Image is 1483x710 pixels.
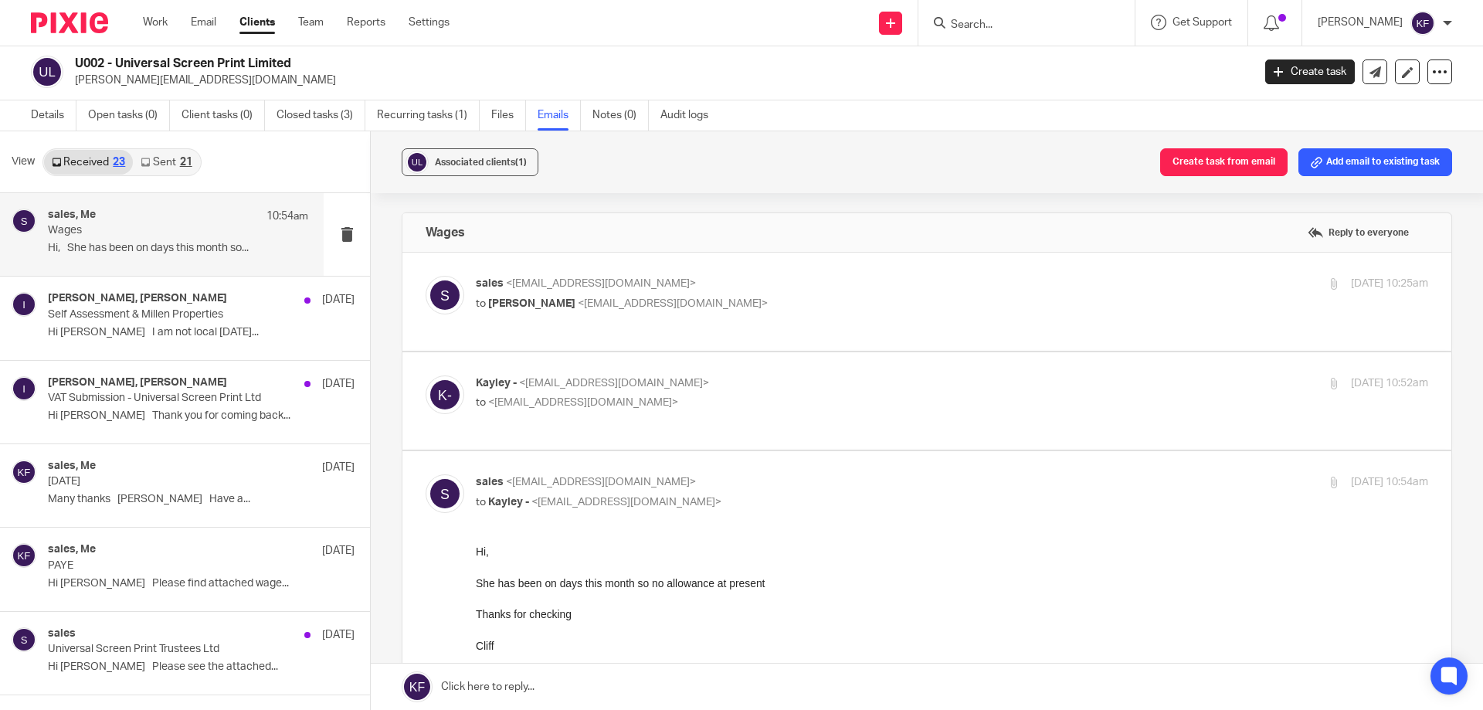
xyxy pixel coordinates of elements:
h4: sales, Me [48,543,96,556]
img: Pixie [31,12,108,33]
span: Kayley - [476,378,517,389]
img: svg%3E [1410,11,1435,36]
h4: Wages [426,225,465,240]
a: Settings [409,15,450,30]
span: Registered Office: [STREET_ADDRESS]. LE8 5XH [382,508,569,518]
span: <[EMAIL_ADDRESS][DOMAIN_NAME]> [506,278,696,289]
h4: sales, Me [48,460,96,473]
p: Hi, She has been on days this month so... [48,242,308,255]
p: Many thanks [PERSON_NAME] Have a... [48,493,355,506]
a: Clients [239,15,275,30]
div: 23 [113,157,125,168]
a: Notes (0) [592,100,649,131]
a: Client tasks (0) [182,100,265,131]
p: [DATE] 10:54am [1351,474,1428,491]
h4: [PERSON_NAME], [PERSON_NAME] [48,292,227,305]
span: Associated clients [435,158,527,167]
img: svg%3E [12,376,36,401]
p: [PERSON_NAME][EMAIL_ADDRESS][DOMAIN_NAME] [75,73,1242,88]
img: svg%3E [12,627,36,652]
a: Sent21 [133,150,199,175]
a: Received23 [44,150,133,175]
h4: sales [48,627,76,640]
img: svg%3E [12,543,36,568]
a: Files [491,100,526,131]
p: Self Assessment & Millen Properties [48,308,294,321]
p: [DATE] [322,627,355,643]
img: svg%3E [406,151,429,174]
a: Closed tasks (3) [277,100,365,131]
p: Hi [PERSON_NAME] Thank you for coming back... [48,409,355,423]
img: svg%3E [12,292,36,317]
a: Team [298,15,324,30]
a: Details [31,100,76,131]
p: [DATE] [322,460,355,475]
h4: [PERSON_NAME], [PERSON_NAME] [48,376,227,389]
a: Emails [538,100,581,131]
span: Kayley - [488,497,529,508]
span: [PERSON_NAME] [488,298,575,309]
a: Create task [1265,59,1355,84]
label: Reply to everyone [1304,221,1413,244]
span: to [476,497,486,508]
span: sales [476,278,504,289]
p: [PERSON_NAME] [1318,15,1403,30]
span: sales [476,477,504,487]
a: Recurring tasks (1) [377,100,480,131]
button: Add email to existing task [1298,148,1452,176]
p: Wages [48,224,256,237]
p: [DATE] 10:52am [1351,375,1428,392]
span: to [476,397,486,408]
p: PAYE [48,559,294,572]
span: <[EMAIL_ADDRESS][DOMAIN_NAME]> [519,378,709,389]
p: [DATE] [48,475,294,488]
img: svg%3E [31,56,63,88]
span: Get Support [1172,17,1232,28]
span: (1) [515,158,527,167]
p: [DATE] [322,292,355,307]
a: [EMAIL_ADDRESS][DOMAIN_NAME] [125,585,307,597]
a: Reports [347,15,385,30]
span: <[EMAIL_ADDRESS][DOMAIN_NAME]> [531,497,721,508]
p: 10:54am [266,209,308,224]
button: Associated clients(1) [402,148,538,176]
p: Hi [PERSON_NAME] I am not local [DATE]... [48,326,355,339]
img: svg%3E [12,460,36,484]
p: [DATE] 10:25am [1351,276,1428,292]
p: [DATE] [322,543,355,559]
img: svg%3E [426,276,464,314]
a: Work [143,15,168,30]
img: svg%3E [12,209,36,233]
img: svg%3E [426,375,464,414]
h2: U002 - Universal Screen Print Limited [75,56,1009,72]
p: VAT Submission - Universal Screen Print Ltd [48,392,294,405]
span: View [12,154,35,170]
p: Hi [PERSON_NAME] Please find attached wage... [48,577,355,590]
a: Audit logs [660,100,720,131]
span: to [476,298,486,309]
span: <[EMAIL_ADDRESS][DOMAIN_NAME]> [506,477,696,487]
span: <[EMAIL_ADDRESS][DOMAIN_NAME]> [488,397,678,408]
div: 21 [180,157,192,168]
span: <[EMAIL_ADDRESS][DOMAIN_NAME]> [578,298,768,309]
p: Hi [PERSON_NAME] Please see the attached... [48,661,355,674]
p: Universal Screen Print Trustees Ltd [48,643,294,656]
a: Open tasks (0) [88,100,170,131]
button: Create task from email [1160,148,1288,176]
a: Email [191,15,216,30]
h4: sales, Me [48,209,96,222]
input: Search [949,19,1088,32]
p: [DATE] [322,376,355,392]
img: svg%3E [426,474,464,513]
